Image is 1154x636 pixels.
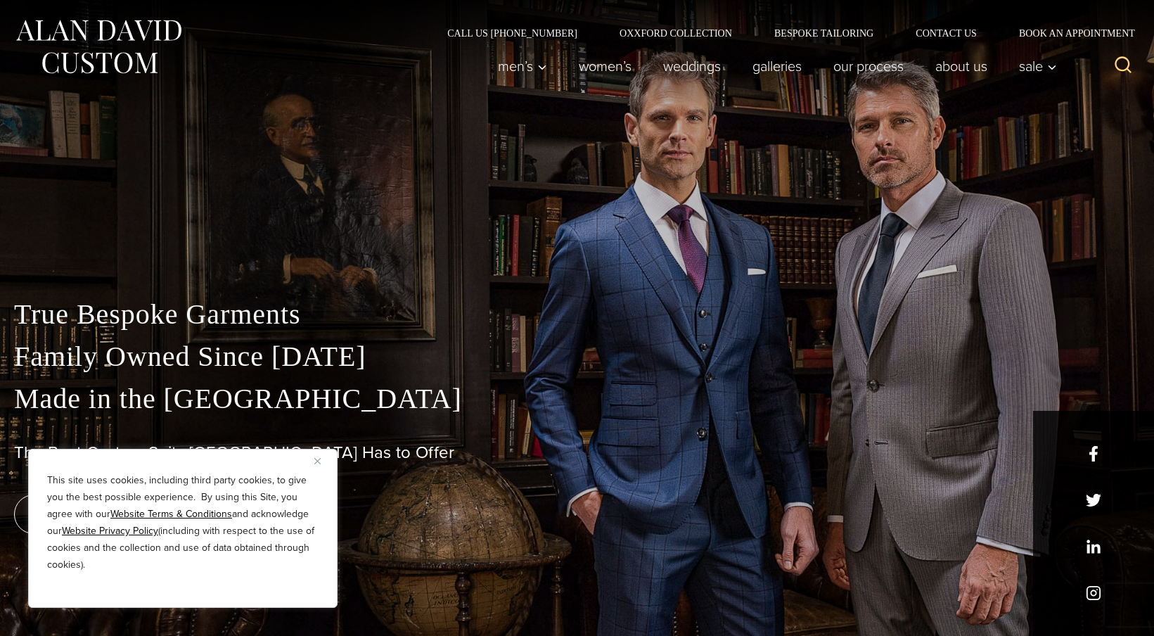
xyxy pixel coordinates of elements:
[62,523,158,538] a: Website Privacy Policy
[110,507,232,521] a: Website Terms & Conditions
[482,52,1065,80] nav: Primary Navigation
[47,472,319,573] p: This site uses cookies, including third party cookies, to give you the best possible experience. ...
[998,28,1140,38] a: Book an Appointment
[426,28,1140,38] nav: Secondary Navigation
[14,293,1140,420] p: True Bespoke Garments Family Owned Since [DATE] Made in the [GEOGRAPHIC_DATA]
[818,52,920,80] a: Our Process
[314,452,331,469] button: Close
[14,443,1140,463] h1: The Best Custom Suits [GEOGRAPHIC_DATA] Has to Offer
[426,28,598,38] a: Call Us [PHONE_NUMBER]
[14,495,211,534] a: book an appointment
[753,28,895,38] a: Bespoke Tailoring
[920,52,1004,80] a: About Us
[895,28,998,38] a: Contact Us
[598,28,753,38] a: Oxxford Collection
[648,52,737,80] a: weddings
[314,458,321,464] img: Close
[1019,59,1057,73] span: Sale
[14,15,183,78] img: Alan David Custom
[737,52,818,80] a: Galleries
[563,52,648,80] a: Women’s
[498,59,547,73] span: Men’s
[1106,49,1140,83] button: View Search Form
